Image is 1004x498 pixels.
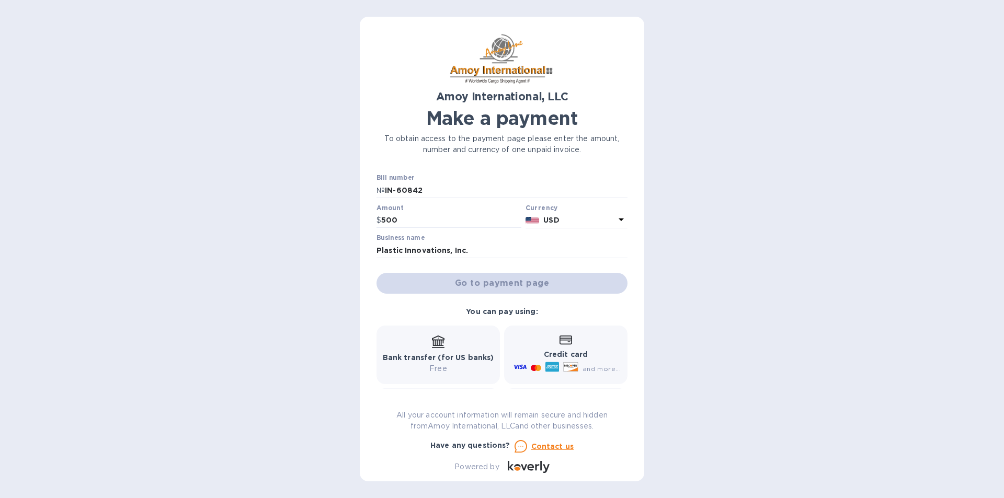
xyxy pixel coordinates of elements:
input: Enter bill number [385,182,627,198]
label: Business name [376,235,425,241]
b: Bank transfer (for US banks) [383,353,494,362]
p: № [376,185,385,196]
b: Currency [526,204,558,212]
p: All your account information will remain secure and hidden from Amoy International, LLC and other... [376,410,627,432]
b: Have any questions? [430,441,510,449]
p: Powered by [454,461,499,472]
h1: Make a payment [376,107,627,129]
label: Bill number [376,175,414,181]
span: and more... [583,365,621,373]
b: Credit card [544,350,588,358]
p: To obtain access to the payment page please enter the amount, number and currency of one unpaid i... [376,133,627,155]
b: USD [543,216,559,224]
b: Amoy International, LLC [436,90,568,103]
img: USD [526,217,540,224]
u: Contact us [531,442,574,450]
label: Amount [376,205,403,211]
input: 0.00 [381,213,521,228]
b: You can pay using: [466,307,538,316]
input: Enter business name [376,242,627,258]
p: Free [383,363,494,374]
p: $ [376,215,381,226]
